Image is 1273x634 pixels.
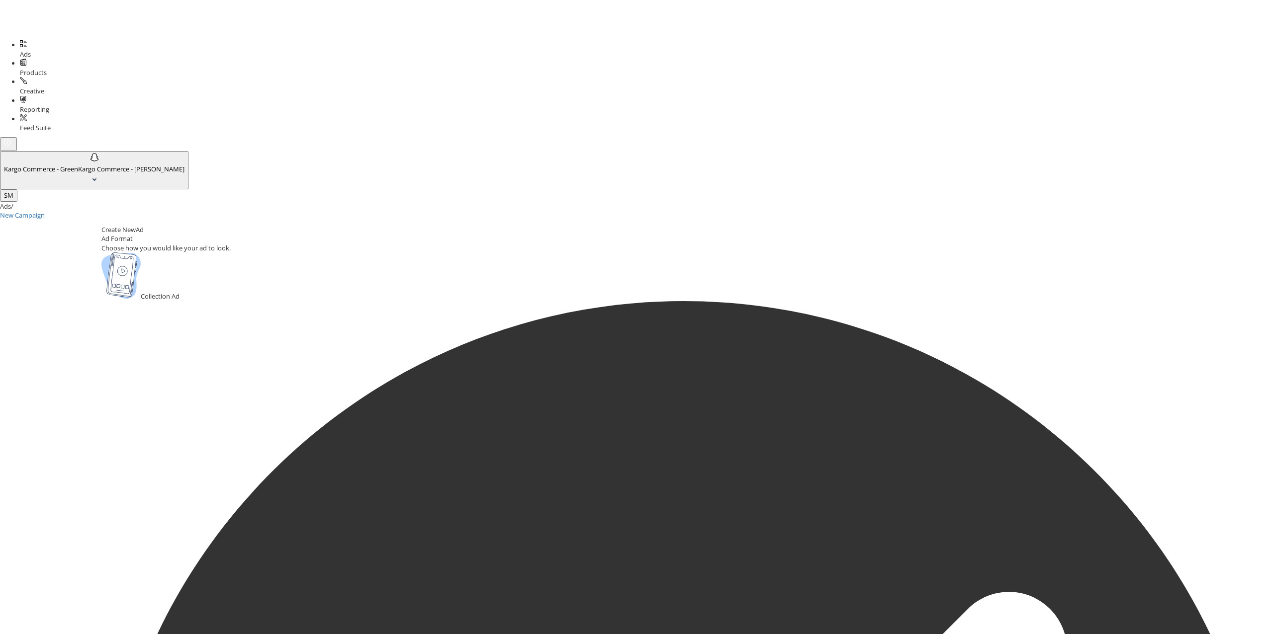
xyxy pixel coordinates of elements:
span: Feed Suite [20,123,51,132]
span: Reporting [20,105,49,114]
span: Kargo Commerce - [PERSON_NAME] [78,164,184,173]
span: Kargo Commerce - Green [4,164,78,173]
span: / [11,202,13,211]
div: Create New Ad [101,225,1266,235]
div: Choose how you would like your ad to look. [101,243,1266,253]
div: Collection Ad [101,252,1266,301]
span: Ads [20,50,31,59]
span: Creative [20,86,44,95]
span: SM [4,191,13,200]
div: Ad Format [101,234,1266,243]
span: Products [20,68,47,77]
